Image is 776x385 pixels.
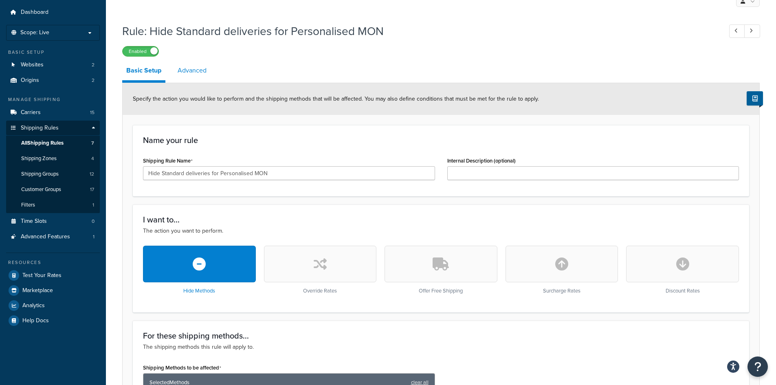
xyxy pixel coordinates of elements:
a: Marketplace [6,283,100,298]
span: Shipping Rules [21,125,59,132]
div: Offer Free Shipping [385,246,497,294]
h3: Name your rule [143,136,739,145]
label: Internal Description (optional) [447,158,516,164]
span: Test Your Rates [22,272,62,279]
a: Shipping Zones4 [6,151,100,166]
div: Override Rates [264,246,377,294]
span: 4 [91,155,94,162]
li: Filters [6,198,100,213]
a: Dashboard [6,5,100,20]
li: Origins [6,73,100,88]
a: Websites2 [6,57,100,73]
a: Filters1 [6,198,100,213]
a: Test Your Rates [6,268,100,283]
span: 17 [90,186,94,193]
li: Shipping Groups [6,167,100,182]
a: Previous Record [729,24,745,38]
span: Dashboard [21,9,48,16]
span: All Shipping Rules [21,140,64,147]
span: 2 [92,62,95,68]
span: 7 [91,140,94,147]
a: Shipping Rules [6,121,100,136]
span: Filters [21,202,35,209]
a: Basic Setup [122,61,165,83]
div: Discount Rates [626,246,739,294]
span: Scope: Live [20,29,49,36]
span: Specify the action you would like to perform and the shipping methods that will be affected. You ... [133,95,539,103]
span: Help Docs [22,317,49,324]
span: Shipping Zones [21,155,57,162]
h1: Rule: Hide Standard deliveries for Personalised MON [122,23,714,39]
span: Time Slots [21,218,47,225]
li: Shipping Zones [6,151,100,166]
span: 1 [92,202,94,209]
div: Hide Methods [143,246,256,294]
span: 15 [90,109,95,116]
li: Advanced Features [6,229,100,244]
span: Websites [21,62,44,68]
span: Origins [21,77,39,84]
a: AllShipping Rules7 [6,136,100,151]
a: Advanced [174,61,211,80]
p: The shipping methods this rule will apply to. [143,343,739,352]
label: Enabled [123,46,158,56]
span: Shipping Groups [21,171,59,178]
span: 12 [90,171,94,178]
div: Basic Setup [6,49,100,56]
p: The action you want to perform. [143,227,739,235]
span: 0 [92,218,95,225]
button: Open Resource Center [747,356,768,377]
span: Analytics [22,302,45,309]
span: Customer Groups [21,186,61,193]
span: Marketplace [22,287,53,294]
li: Websites [6,57,100,73]
li: Shipping Rules [6,121,100,213]
a: Analytics [6,298,100,313]
div: Resources [6,259,100,266]
label: Shipping Methods to be affected [143,365,221,371]
li: Time Slots [6,214,100,229]
a: Carriers15 [6,105,100,120]
span: Advanced Features [21,233,70,240]
div: Manage Shipping [6,96,100,103]
h3: I want to... [143,215,739,224]
a: Help Docs [6,313,100,328]
a: Origins2 [6,73,100,88]
a: Time Slots0 [6,214,100,229]
h3: For these shipping methods... [143,331,739,340]
li: Customer Groups [6,182,100,197]
span: Carriers [21,109,41,116]
label: Shipping Rule Name [143,158,193,164]
a: Advanced Features1 [6,229,100,244]
a: Shipping Groups12 [6,167,100,182]
li: Carriers [6,105,100,120]
div: Surcharge Rates [506,246,618,294]
span: 1 [93,233,95,240]
span: 2 [92,77,95,84]
button: Show Help Docs [747,91,763,106]
a: Next Record [744,24,760,38]
a: Customer Groups17 [6,182,100,197]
